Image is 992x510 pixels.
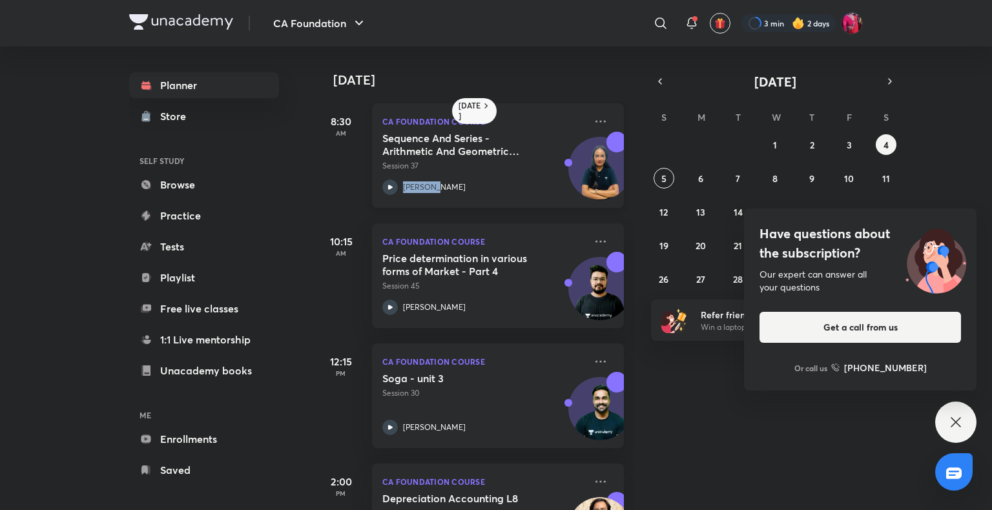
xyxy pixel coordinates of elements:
[654,168,674,189] button: October 5, 2025
[876,134,896,155] button: October 4, 2025
[765,201,785,222] button: October 15, 2025
[754,73,796,90] span: [DATE]
[736,111,741,123] abbr: Tuesday
[690,201,711,222] button: October 13, 2025
[661,111,666,123] abbr: Sunday
[772,172,778,185] abbr: October 8, 2025
[459,101,481,121] h6: [DATE]
[654,201,674,222] button: October 12, 2025
[883,139,889,151] abbr: October 4, 2025
[847,139,852,151] abbr: October 3, 2025
[807,206,816,218] abbr: October 16, 2025
[759,312,961,343] button: Get a call from us
[382,252,543,278] h5: Price determination in various forms of Market - Part 4
[129,457,279,483] a: Saved
[801,201,822,222] button: October 16, 2025
[382,474,585,489] p: CA Foundation Course
[403,301,466,313] p: [PERSON_NAME]
[841,12,863,34] img: Anushka Gupta
[831,361,927,374] a: [PHONE_NUMBER]
[382,387,585,399] p: Session 30
[696,206,705,218] abbr: October 13, 2025
[844,172,854,185] abbr: October 10, 2025
[883,111,889,123] abbr: Saturday
[129,265,279,291] a: Playlist
[403,422,466,433] p: [PERSON_NAME]
[129,172,279,198] a: Browse
[882,206,891,218] abbr: October 18, 2025
[773,139,777,151] abbr: October 1, 2025
[569,144,631,206] img: Avatar
[839,134,860,155] button: October 3, 2025
[382,132,543,158] h5: Sequence And Series - Arithmetic And Geometric Progressions - I
[129,296,279,321] a: Free live classes
[794,362,827,374] p: Or call us
[696,273,705,285] abbr: October 27, 2025
[701,308,860,321] h6: Refer friends
[315,234,367,249] h5: 10:15
[129,404,279,426] h6: ME
[160,108,194,124] div: Store
[382,280,585,292] p: Session 45
[382,372,543,385] h5: Soga - unit 3
[569,264,631,326] img: Avatar
[734,240,742,252] abbr: October 21, 2025
[845,206,853,218] abbr: October 17, 2025
[315,354,367,369] h5: 12:15
[728,269,749,289] button: October 28, 2025
[876,201,896,222] button: October 18, 2025
[569,384,631,446] img: Avatar
[129,234,279,260] a: Tests
[736,172,740,185] abbr: October 7, 2025
[839,201,860,222] button: October 17, 2025
[382,234,585,249] p: CA Foundation Course
[661,172,666,185] abbr: October 5, 2025
[654,235,674,256] button: October 19, 2025
[765,168,785,189] button: October 8, 2025
[710,13,730,34] button: avatar
[765,134,785,155] button: October 1, 2025
[382,354,585,369] p: CA Foundation Course
[714,17,726,29] img: avatar
[690,168,711,189] button: October 6, 2025
[669,72,881,90] button: [DATE]
[895,224,976,294] img: ttu_illustration_new.svg
[129,72,279,98] a: Planner
[810,139,814,151] abbr: October 2, 2025
[844,361,927,374] h6: [PHONE_NUMBER]
[661,307,687,333] img: referral
[770,206,780,218] abbr: October 15, 2025
[734,206,743,218] abbr: October 14, 2025
[382,160,585,172] p: Session 37
[698,172,703,185] abbr: October 6, 2025
[772,111,781,123] abbr: Wednesday
[809,111,814,123] abbr: Thursday
[801,168,822,189] button: October 9, 2025
[315,249,367,257] p: AM
[876,168,896,189] button: October 11, 2025
[382,114,585,129] p: CA Foundation Course
[315,369,367,377] p: PM
[659,240,668,252] abbr: October 19, 2025
[733,273,743,285] abbr: October 28, 2025
[129,426,279,452] a: Enrollments
[659,206,668,218] abbr: October 12, 2025
[759,224,961,263] h4: Have questions about the subscription?
[129,14,233,30] img: Company Logo
[129,150,279,172] h6: SELF STUDY
[801,134,822,155] button: October 2, 2025
[654,269,674,289] button: October 26, 2025
[696,240,706,252] abbr: October 20, 2025
[690,235,711,256] button: October 20, 2025
[315,129,367,137] p: AM
[129,358,279,383] a: Unacademy books
[809,172,814,185] abbr: October 9, 2025
[839,168,860,189] button: October 10, 2025
[403,181,466,193] p: [PERSON_NAME]
[659,273,668,285] abbr: October 26, 2025
[315,489,367,497] p: PM
[701,321,860,333] p: Win a laptop, vouchers & more
[265,10,375,36] button: CA Foundation
[697,111,705,123] abbr: Monday
[129,327,279,352] a: 1:1 Live mentorship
